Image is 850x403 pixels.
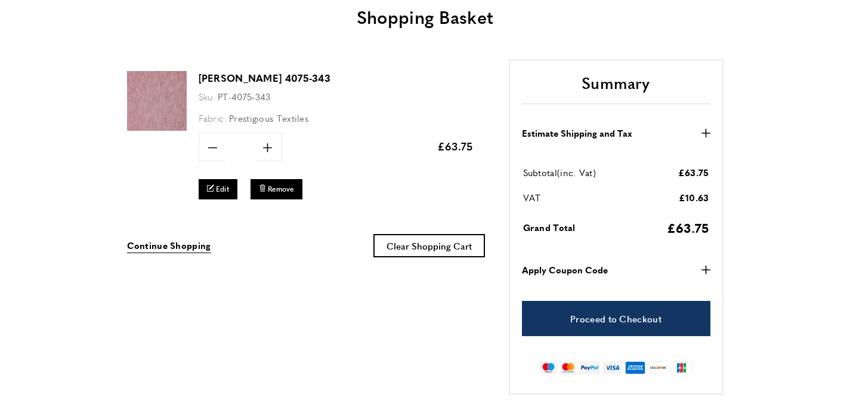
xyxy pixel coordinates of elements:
[602,361,622,374] img: visa
[648,361,669,374] img: discover
[229,112,308,124] span: Prestigious Textiles
[127,71,187,131] img: Burford 4075-343
[522,263,608,277] strong: Apply Coupon Code
[199,179,238,199] a: Edit Burford 4075-343
[671,361,692,374] img: jcb
[523,166,557,179] span: Subtotal
[199,90,215,103] span: Sku:
[216,184,229,194] span: Edit
[678,166,709,179] span: £63.75
[560,361,577,374] img: mastercard
[522,301,710,336] a: Proceed to Checkout
[679,191,709,204] span: £10.63
[557,166,596,179] span: (inc. Vat)
[540,361,557,374] img: maestro
[373,234,485,257] button: Clear Shopping Cart
[437,139,473,153] span: £63.75
[523,221,576,233] span: Grand Total
[522,126,710,140] button: Estimate Shipping and Tax
[251,179,302,199] button: Remove Burford 4075-343
[523,191,541,204] span: VAT
[357,4,494,29] span: Shopping Basket
[625,361,646,374] img: american-express
[218,90,270,103] span: PT-4075-343
[127,122,187,133] a: Burford 4075-343
[127,239,211,251] span: Continue Shopping
[387,239,472,252] span: Clear Shopping Cart
[522,126,632,140] strong: Estimate Shipping and Tax
[127,238,211,253] a: Continue Shopping
[199,71,331,85] a: [PERSON_NAME] 4075-343
[268,184,294,194] span: Remove
[579,361,600,374] img: paypal
[522,72,710,104] h2: Summary
[667,219,709,236] span: £63.75
[522,263,710,277] button: Apply Coupon Code
[199,112,227,124] span: Fabric:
